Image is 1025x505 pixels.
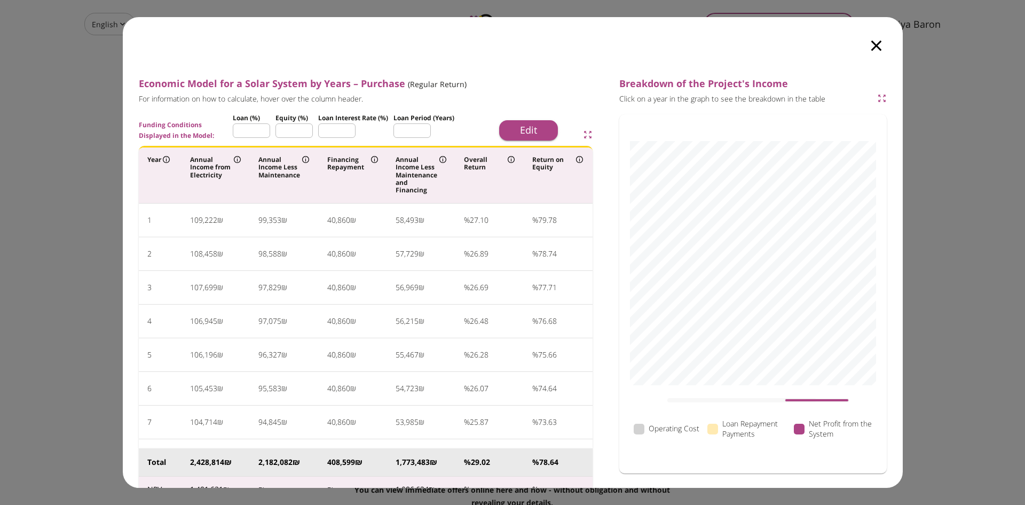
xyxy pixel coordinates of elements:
[464,380,470,397] div: %
[327,485,333,494] div: ₪
[293,457,300,468] div: ₪
[350,448,356,464] div: ₪
[419,212,424,228] div: ₪
[538,380,557,397] div: 74.64
[147,279,152,296] div: 3
[147,156,174,164] div: Year
[470,380,488,397] div: 26.07
[408,79,467,89] span: (Regular Return)
[464,457,471,468] div: %
[327,457,355,468] div: 408,599
[190,457,224,468] div: 2,428,814
[147,448,152,464] div: 8
[258,279,281,296] div: 97,829
[281,347,287,363] div: ₪
[327,156,378,172] div: Financing Repayment
[147,313,152,329] div: 4
[258,212,281,228] div: 99,353
[350,380,356,397] div: ₪
[217,347,223,363] div: ₪
[430,457,437,468] div: ₪
[190,347,217,363] div: 106,196
[619,94,873,104] span: Click on a year in the graph to see the breakdown in the table
[318,113,388,122] span: Loan Interest Rate (%)
[223,485,229,494] div: ₪
[419,246,424,262] div: ₪
[281,212,287,228] div: ₪
[464,347,470,363] div: %
[464,246,470,262] div: %
[217,246,223,262] div: ₪
[217,414,223,430] div: ₪
[470,414,488,430] div: 25.87
[649,424,699,434] span: Operating Cost
[419,313,424,329] div: ₪
[538,414,557,430] div: 73.63
[147,457,174,468] div: Total
[258,380,281,397] div: 95,583
[396,485,429,494] div: 1,086,624
[217,279,223,296] div: ₪
[258,414,281,430] div: 94,845
[190,448,217,464] div: 103,981
[281,246,287,262] div: ₪
[470,246,488,262] div: 26.89
[258,448,281,464] div: 94,112
[190,279,217,296] div: 107,699
[499,120,558,141] button: Edit
[258,156,309,179] div: Annual Income Less Maintenance
[532,414,538,430] div: %
[350,246,356,262] div: ₪
[532,347,538,363] div: %
[722,419,786,439] span: Loan Repayment Payments
[538,347,557,363] div: 75.66
[147,485,162,494] div: NPV
[538,279,557,296] div: 77.71
[281,414,287,430] div: ₪
[419,448,424,464] div: ₪
[532,448,538,464] div: %
[396,313,419,329] div: 56,215
[470,347,488,363] div: 26.28
[393,113,454,122] span: Loan Period (Years)
[258,246,281,262] div: 98,588
[350,279,356,296] div: ₪
[139,120,222,140] span: Funding Conditions Displayed in the Model:
[258,485,264,494] div: ₪
[419,380,424,397] div: ₪
[217,212,223,228] div: ₪
[327,380,350,397] div: 40,860
[350,212,356,228] div: ₪
[224,457,232,468] div: ₪
[538,448,557,464] div: 72.64
[327,448,350,464] div: 40,860
[281,279,287,296] div: ₪
[471,457,490,468] div: 29.02
[147,246,152,262] div: 2
[470,212,488,228] div: 27.10
[396,212,419,228] div: 58,493
[147,347,152,363] div: 5
[809,419,872,439] span: Net Profit from the System
[532,313,538,329] div: %
[464,448,470,464] div: %
[258,347,281,363] div: 96,327
[419,279,424,296] div: ₪
[190,313,217,329] div: 106,945
[464,156,515,172] div: Overall Return
[327,279,350,296] div: 40,860
[190,246,217,262] div: 108,458
[147,380,152,397] div: 6
[327,414,350,430] div: 40,860
[532,380,538,397] div: %
[396,380,419,397] div: 54,723
[429,485,435,494] div: ₪
[464,279,470,296] div: %
[350,347,356,363] div: ₪
[258,457,293,468] div: 2,182,082
[532,156,583,172] div: Return on Equity
[396,448,419,464] div: 53,252
[281,380,287,397] div: ₪
[396,457,430,468] div: 1,773,483
[532,279,538,296] div: %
